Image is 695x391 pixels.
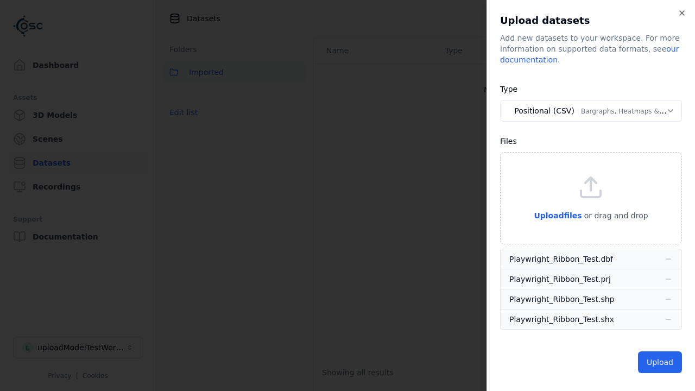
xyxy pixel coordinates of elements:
p: or drag and drop [582,209,648,222]
div: Playwright_Ribbon_Test.shx [509,314,614,325]
div: Add new datasets to your workspace. For more information on supported data formats, see . [500,33,682,65]
div: Playwright_Ribbon_Test.prj [509,274,611,285]
label: Type [500,85,517,93]
span: Upload files [534,211,582,220]
label: Files [500,137,517,146]
div: Playwright_Ribbon_Test.dbf [509,254,613,264]
h2: Upload datasets [500,13,682,28]
div: Playwright_Ribbon_Test.shp [509,294,614,305]
button: Upload [638,351,682,373]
